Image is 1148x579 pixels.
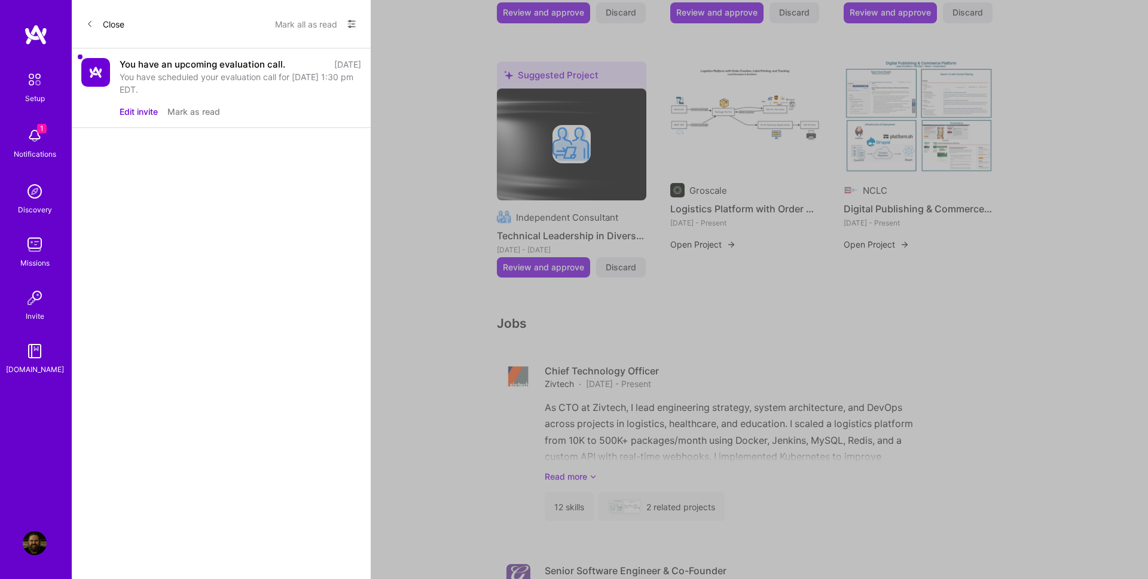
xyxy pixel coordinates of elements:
[23,531,47,555] img: User Avatar
[6,363,64,376] div: [DOMAIN_NAME]
[18,203,52,216] div: Discovery
[22,67,47,92] img: setup
[120,105,158,118] button: Edit invite
[23,179,47,203] img: discovery
[23,233,47,257] img: teamwork
[334,58,361,71] div: [DATE]
[81,58,110,87] img: Company Logo
[25,92,45,105] div: Setup
[23,286,47,310] img: Invite
[20,257,50,269] div: Missions
[120,71,361,96] div: You have scheduled your evaluation call for [DATE] 1:30 pm EDT.
[23,339,47,363] img: guide book
[24,24,48,45] img: logo
[86,14,124,33] button: Close
[275,14,337,33] button: Mark all as read
[26,310,44,322] div: Invite
[20,531,50,555] a: User Avatar
[167,105,220,118] button: Mark as read
[120,58,285,71] div: You have an upcoming evaluation call.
